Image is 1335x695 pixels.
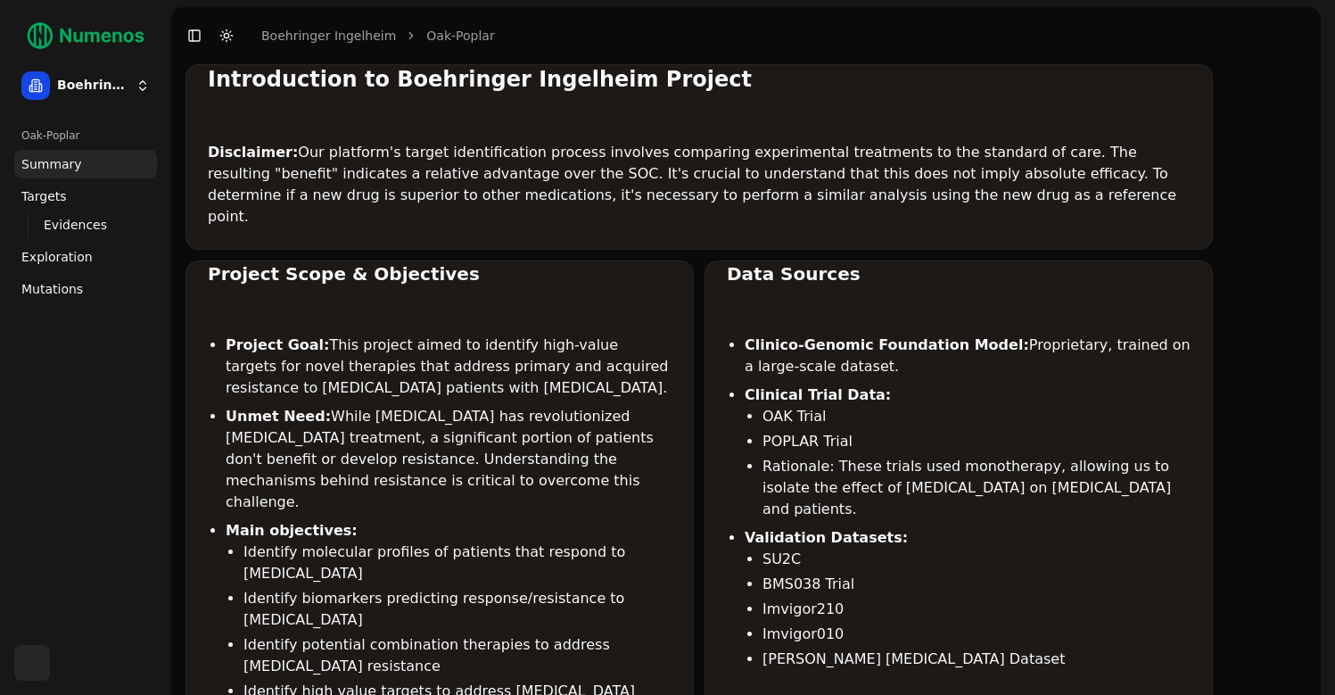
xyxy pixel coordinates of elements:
li: BMS038 Trial [762,574,1191,595]
span: Boehringer Ingelheim [57,78,128,94]
li: Identify biomarkers predicting response/resistance to [MEDICAL_DATA] [243,588,672,631]
span: Targets [21,187,67,205]
strong: Validation Datasets: [745,529,908,546]
strong: Clinical Trial Data: [745,386,891,403]
button: Toggle Sidebar [182,23,207,48]
li: POPLAR Trial [762,431,1191,452]
a: Boehringer Ingelheim [261,27,396,45]
a: Exploration [14,243,157,271]
button: Boehringer Ingelheim [14,64,157,107]
strong: Clinico-Genomic Foundation Model: [745,336,1029,353]
a: Oak-Poplar [426,27,494,45]
li: OAK Trial [762,406,1191,427]
p: Our platform's target identification process involves comparing experimental treatments to the st... [208,142,1191,228]
li: Identify molecular profiles of patients that respond to [MEDICAL_DATA] [243,542,672,584]
a: Targets [14,182,157,211]
span: Summary [21,155,82,173]
div: Data Sources [727,261,1191,286]
img: Numenos [14,14,157,57]
strong: Disclaimer: [208,144,298,161]
a: Evidences [37,212,136,237]
li: While [MEDICAL_DATA] has revolutionized [MEDICAL_DATA] treatment, a significant portion of patien... [226,406,672,513]
strong: Unmet Need: [226,408,331,425]
span: Evidences [44,216,107,234]
div: Introduction to Boehringer Ingelheim Project [208,65,1191,94]
div: Oak-Poplar [14,121,157,150]
div: Project Scope & Objectives [208,261,672,286]
li: Imvigor210 [762,599,1191,620]
a: Mutations [14,275,157,303]
li: Proprietary, trained on a large-scale dataset. [745,335,1191,377]
li: [PERSON_NAME] [MEDICAL_DATA] Dataset [762,649,1191,670]
span: Mutations [21,280,83,298]
a: Summary [14,150,157,178]
li: Rationale: These trials used monotherapy, allowing us to isolate the effect of [MEDICAL_DATA] on ... [762,456,1191,520]
nav: breadcrumb [261,27,495,45]
strong: Project Goal: [226,336,329,353]
li: This project aimed to identify high-value targets for novel therapies that address primary and ac... [226,335,672,399]
button: Toggle Dark Mode [214,23,239,48]
li: SU2C [762,549,1191,570]
li: Imvigor010 [762,624,1191,645]
strong: Main objectives: [226,522,358,539]
li: Identify potential combination therapies to address [MEDICAL_DATA] resistance [243,634,672,677]
span: Exploration [21,248,93,266]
